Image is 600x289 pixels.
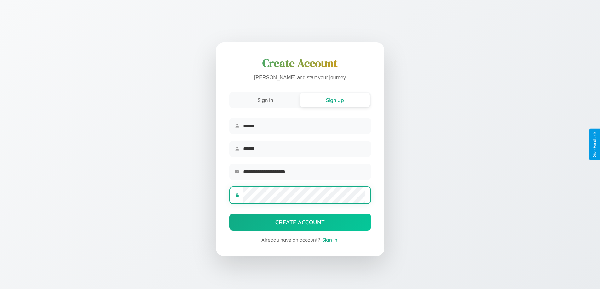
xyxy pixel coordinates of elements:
[231,93,300,107] button: Sign In
[300,93,370,107] button: Sign Up
[592,132,597,157] div: Give Feedback
[229,56,371,71] h1: Create Account
[229,73,371,82] p: [PERSON_NAME] and start your journey
[322,237,339,243] span: Sign In!
[229,237,371,243] div: Already have an account?
[229,214,371,231] button: Create Account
